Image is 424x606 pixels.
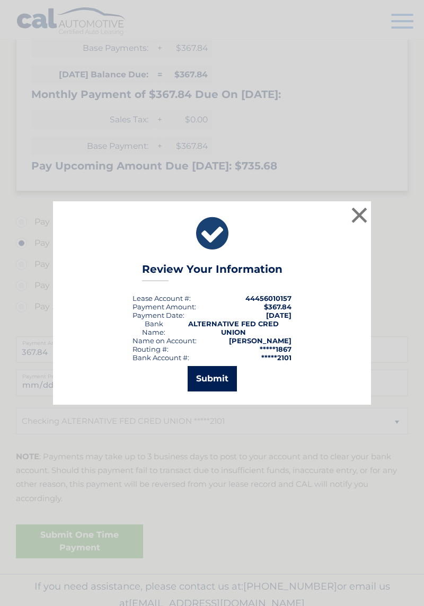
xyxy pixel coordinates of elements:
div: Lease Account #: [132,294,191,302]
span: [DATE] [266,311,291,319]
div: Name on Account: [132,336,197,345]
div: Bank Account #: [132,353,189,362]
button: Submit [188,366,237,391]
strong: ALTERNATIVE FED CRED UNION [188,319,279,336]
strong: 44456010157 [245,294,291,302]
div: Routing #: [132,345,169,353]
span: Payment Date [132,311,183,319]
div: Bank Name: [132,319,175,336]
button: × [349,204,370,226]
h3: Review Your Information [142,263,282,281]
strong: [PERSON_NAME] [229,336,291,345]
span: $367.84 [264,302,291,311]
div: Payment Amount: [132,302,196,311]
div: : [132,311,184,319]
